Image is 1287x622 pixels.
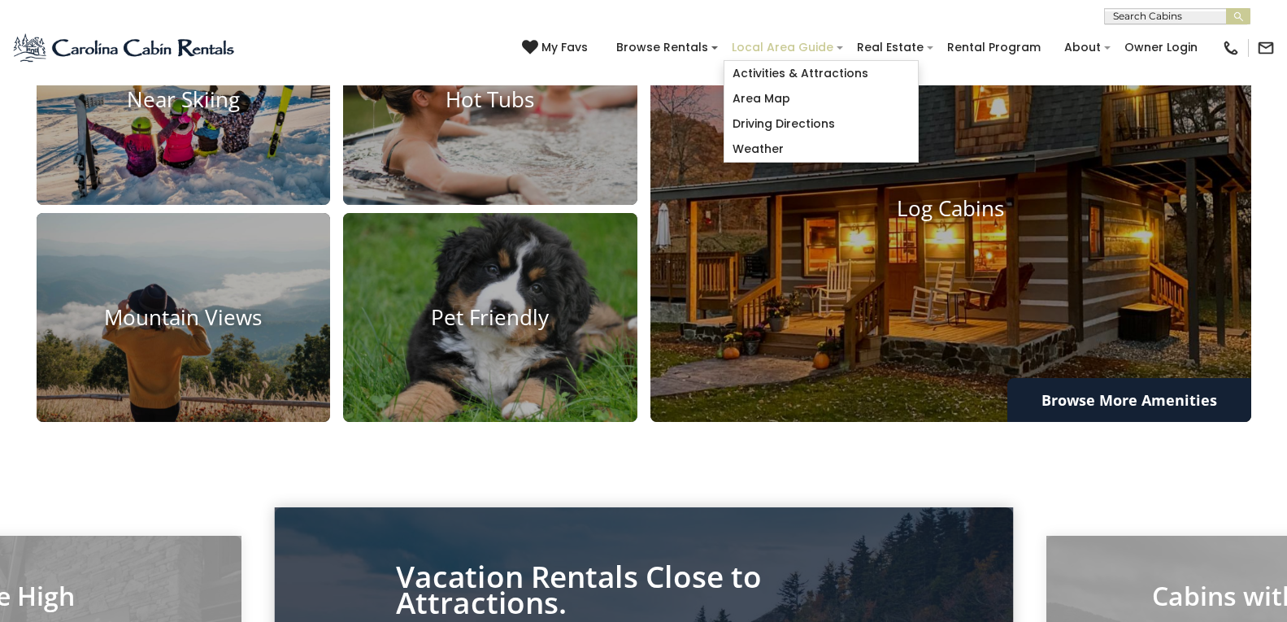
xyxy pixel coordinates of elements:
h4: Hot Tubs [343,88,637,113]
h4: Mountain Views [37,305,331,330]
a: Rental Program [939,35,1049,60]
h4: Pet Friendly [343,305,637,330]
a: Pet Friendly [343,213,637,422]
a: My Favs [522,39,592,57]
a: Owner Login [1116,35,1206,60]
a: Area Map [724,86,918,111]
img: phone-regular-black.png [1222,39,1240,57]
h4: Log Cabins [650,196,1251,221]
a: About [1056,35,1109,60]
h4: Near Skiing [37,88,331,113]
a: Browse More Amenities [1007,378,1251,422]
a: Real Estate [849,35,932,60]
a: Weather [724,137,918,162]
a: Driving Directions [724,111,918,137]
img: Blue-2.png [12,32,237,64]
span: My Favs [541,39,588,56]
a: Mountain Views [37,213,331,422]
a: Local Area Guide [724,35,841,60]
img: mail-regular-black.png [1257,39,1275,57]
a: Browse Rentals [608,35,716,60]
p: Vacation Rentals Close to Attractions. [396,564,892,616]
a: Activities & Attractions [724,61,918,86]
